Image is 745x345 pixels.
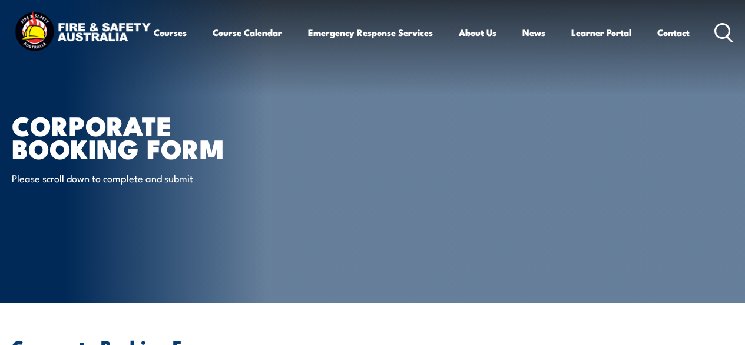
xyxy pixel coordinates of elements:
a: Contact [657,18,690,47]
a: News [522,18,545,47]
a: About Us [459,18,496,47]
a: Learner Portal [571,18,631,47]
h1: Corporate Booking Form [12,113,303,159]
p: Please scroll down to complete and submit [12,171,227,185]
a: Emergency Response Services [308,18,433,47]
a: Courses [154,18,187,47]
a: Course Calendar [213,18,282,47]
